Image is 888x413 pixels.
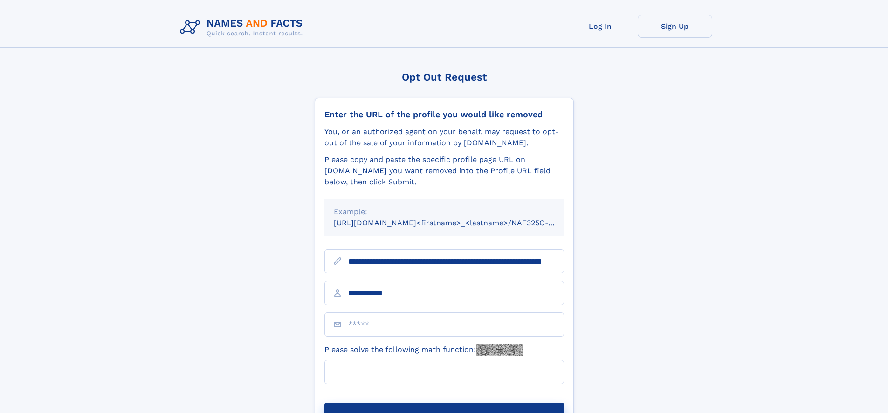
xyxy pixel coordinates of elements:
img: Logo Names and Facts [176,15,310,40]
div: Opt Out Request [315,71,574,83]
div: Example: [334,206,555,217]
a: Sign Up [638,15,712,38]
small: [URL][DOMAIN_NAME]<firstname>_<lastname>/NAF325G-xxxxxxxx [334,218,582,227]
div: Enter the URL of the profile you would like removed [324,109,564,120]
a: Log In [563,15,638,38]
label: Please solve the following math function: [324,344,523,356]
div: You, or an authorized agent on your behalf, may request to opt-out of the sale of your informatio... [324,126,564,149]
div: Please copy and paste the specific profile page URL on [DOMAIN_NAME] you want removed into the Pr... [324,154,564,188]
